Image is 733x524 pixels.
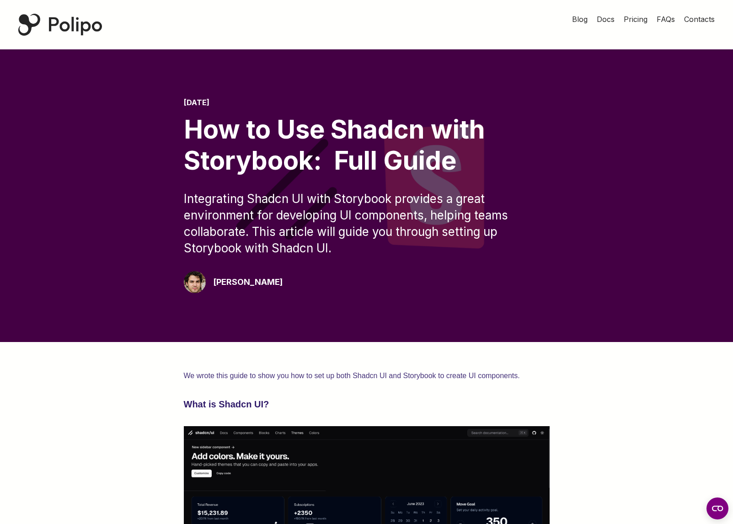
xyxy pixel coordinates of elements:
[684,14,715,25] a: Contacts
[213,276,283,289] div: [PERSON_NAME]
[184,98,209,107] time: [DATE]
[657,14,675,25] a: FAQs
[184,271,206,293] img: Giorgio Pari Polipo
[657,15,675,24] span: FAQs
[624,14,647,25] a: Pricing
[684,15,715,24] span: Contacts
[597,15,615,24] span: Docs
[184,397,550,412] h3: What is Shadcn UI?
[572,14,588,25] a: Blog
[184,191,550,257] div: Integrating Shadcn UI with Storybook provides a great environment for developing UI components, h...
[706,497,728,519] button: Open CMP widget
[624,15,647,24] span: Pricing
[572,15,588,24] span: Blog
[597,14,615,25] a: Docs
[184,369,550,382] p: We wrote this guide to show you how to set up both Shadcn UI and Storybook to create UI components.
[184,114,550,176] div: How to Use Shadcn with Storybook: Full Guide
